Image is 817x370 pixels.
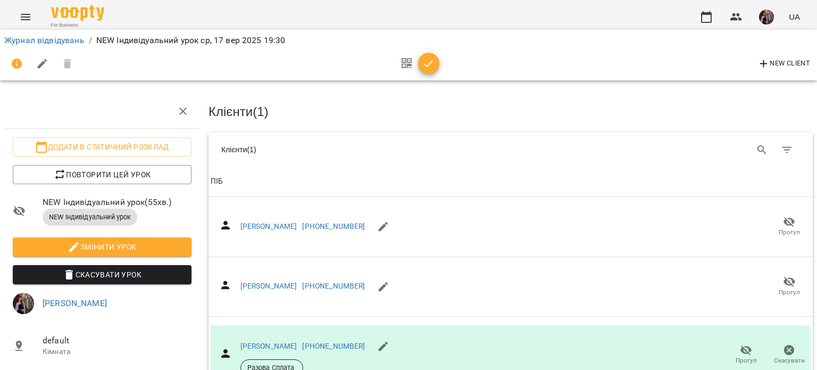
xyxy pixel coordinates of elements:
[21,141,183,153] span: Додати в статичний розклад
[209,105,813,119] h3: Клієнти ( 1 )
[240,282,297,290] a: [PERSON_NAME]
[51,22,104,29] span: For Business
[51,5,104,21] img: Voopty Logo
[13,137,191,157] button: Додати в статичний розклад
[785,7,804,27] button: UA
[21,168,183,181] span: Повторити цей урок
[779,288,800,297] span: Прогул
[211,175,223,188] div: ПІБ
[779,228,800,237] span: Прогул
[302,222,365,231] a: [PHONE_NUMBER]
[89,34,92,47] li: /
[302,342,365,350] a: [PHONE_NUMBER]
[43,196,191,209] span: NEW Індивідуальний урок ( 55 хв. )
[43,298,107,308] a: [PERSON_NAME]
[768,272,811,301] button: Прогул
[789,11,800,22] span: UA
[724,340,768,370] button: Прогул
[755,55,813,72] button: New Client
[768,212,811,242] button: Прогул
[43,334,191,347] span: default
[736,356,757,365] span: Прогул
[211,175,223,188] div: Sort
[211,175,811,188] span: ПІБ
[774,137,800,163] button: Фільтр
[43,212,137,222] span: NEW Індивідуальний урок
[302,282,365,290] a: [PHONE_NUMBER]
[240,342,297,350] a: [PERSON_NAME]
[13,4,38,30] button: Menu
[221,144,503,155] div: Клієнти ( 1 )
[759,10,774,24] img: 8d3efba7e3fbc8ec2cfbf83b777fd0d7.JPG
[240,222,297,231] a: [PERSON_NAME]
[21,241,183,253] span: Змінити урок
[774,356,805,365] span: Скасувати
[13,165,191,184] button: Повторити цей урок
[13,293,34,314] img: 8d3efba7e3fbc8ec2cfbf83b777fd0d7.JPG
[4,35,85,45] a: Журнал відвідувань
[13,265,191,284] button: Скасувати Урок
[209,133,813,167] div: Table Toolbar
[757,57,810,70] span: New Client
[749,137,775,163] button: Search
[43,347,191,357] p: Кімната
[21,268,183,281] span: Скасувати Урок
[96,34,286,47] p: NEW Індивідуальний урок ср, 17 вер 2025 19:30
[4,34,813,47] nav: breadcrumb
[13,237,191,257] button: Змінити урок
[768,340,811,370] button: Скасувати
